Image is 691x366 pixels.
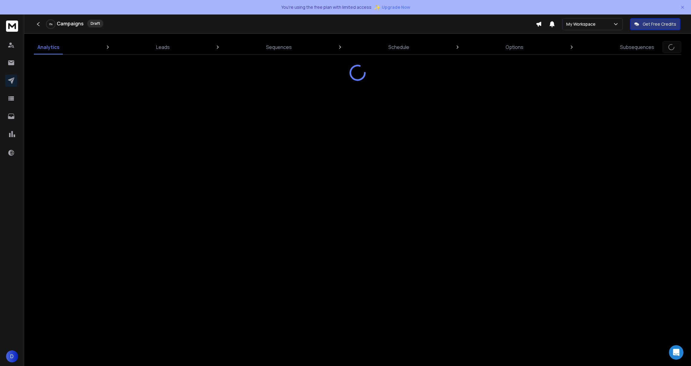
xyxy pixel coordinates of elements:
[37,43,59,51] p: Analytics
[382,4,410,10] span: Upgrade Now
[506,43,523,51] p: Options
[374,3,381,11] span: ✨
[57,20,84,27] h1: Campaigns
[616,40,658,54] a: Subsequences
[620,43,654,51] p: Subsequences
[6,350,18,362] button: D
[266,43,292,51] p: Sequences
[34,40,63,54] a: Analytics
[374,1,410,13] button: ✨Upgrade Now
[262,40,295,54] a: Sequences
[385,40,413,54] a: Schedule
[643,21,676,27] p: Get Free Credits
[566,21,598,27] p: My Workspace
[502,40,527,54] a: Options
[669,345,683,360] div: Open Intercom Messenger
[156,43,170,51] p: Leads
[153,40,173,54] a: Leads
[87,20,103,27] div: Draft
[49,22,53,26] p: 0 %
[630,18,680,30] button: Get Free Credits
[388,43,409,51] p: Schedule
[281,4,371,10] p: You're using the free plan with limited access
